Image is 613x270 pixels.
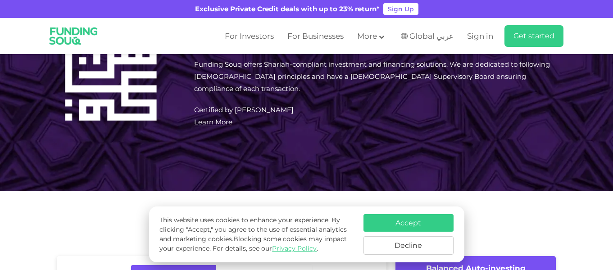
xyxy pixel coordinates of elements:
img: SA Flag [401,33,408,39]
a: Sign in [465,29,493,44]
a: For Investors [222,29,276,44]
span: For details, see our . [213,244,318,252]
button: Accept [363,214,454,232]
span: Blocking some cookies may impact your experience. [159,235,347,252]
span: Funding Souq offers Shariah-compliant investment and financing solutions. We are dedicated to fol... [194,60,550,93]
span: Sign in [467,32,493,41]
a: Sign Up [383,3,418,15]
a: Learn More [194,118,232,126]
a: For Businesses [285,29,346,44]
span: Get started [513,32,554,40]
img: Compliance Image [57,21,165,129]
a: Privacy Policy [272,244,317,252]
p: Certified by [PERSON_NAME] [194,104,557,116]
div: Exclusive Private Credit deals with up to 23% return* [195,4,380,14]
span: More [357,32,377,41]
img: Logo [43,20,104,52]
button: Decline [363,236,454,255]
span: Global عربي [409,31,454,41]
p: This website uses cookies to enhance your experience. By clicking "Accept," you agree to the use ... [159,215,354,253]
